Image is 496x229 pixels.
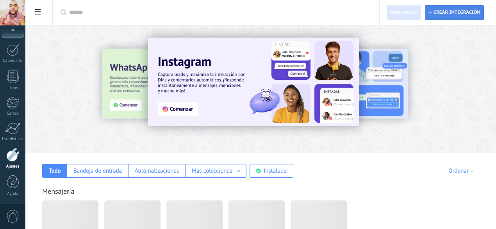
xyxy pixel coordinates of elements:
div: Ordenar [448,167,476,175]
a: Mensajería [42,187,75,196]
div: Más colecciones [192,167,232,175]
div: Todo [49,167,61,175]
div: Ajustes [2,164,24,169]
div: Listas [2,86,24,91]
span: Crear integración [434,9,480,16]
img: Slide 1 [148,38,359,126]
button: Web hooks [387,5,421,20]
div: Calendario [2,58,24,63]
button: Crear integración [425,5,484,20]
div: Bandeja de entrada [73,167,122,175]
div: Instalado [264,167,287,175]
div: Correo [2,111,24,116]
div: Automatizaciones [135,167,179,175]
span: Web hooks [390,10,417,16]
div: Estadísticas [2,137,24,142]
div: Ayuda [2,191,24,197]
